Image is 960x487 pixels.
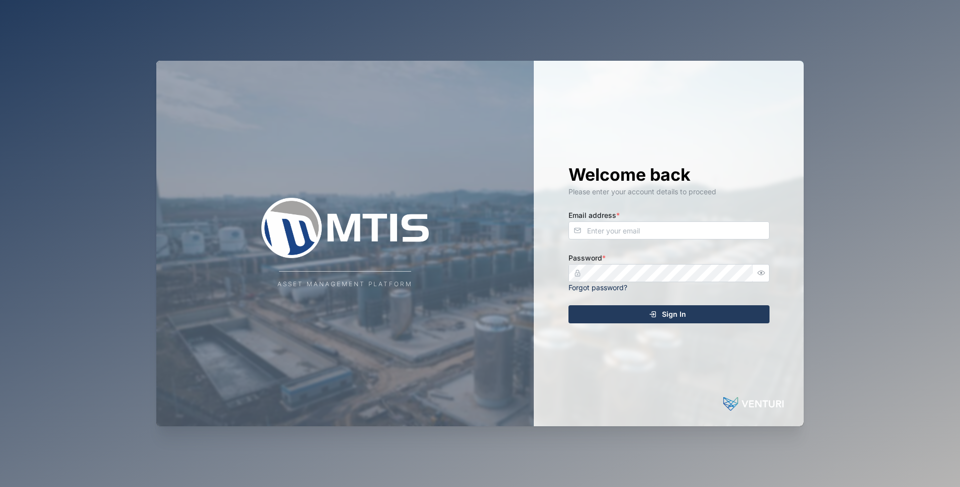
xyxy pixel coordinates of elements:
[568,305,770,323] button: Sign In
[662,306,686,323] span: Sign In
[277,280,413,289] div: Asset Management Platform
[568,253,606,264] label: Password
[568,210,620,221] label: Email address
[568,164,770,186] h1: Welcome back
[245,198,446,258] img: Company Logo
[568,221,770,239] input: Enter your email
[568,186,770,197] div: Please enter your account details to proceed
[723,394,784,414] img: Powered by: Venturi
[568,283,627,292] a: Forgot password?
